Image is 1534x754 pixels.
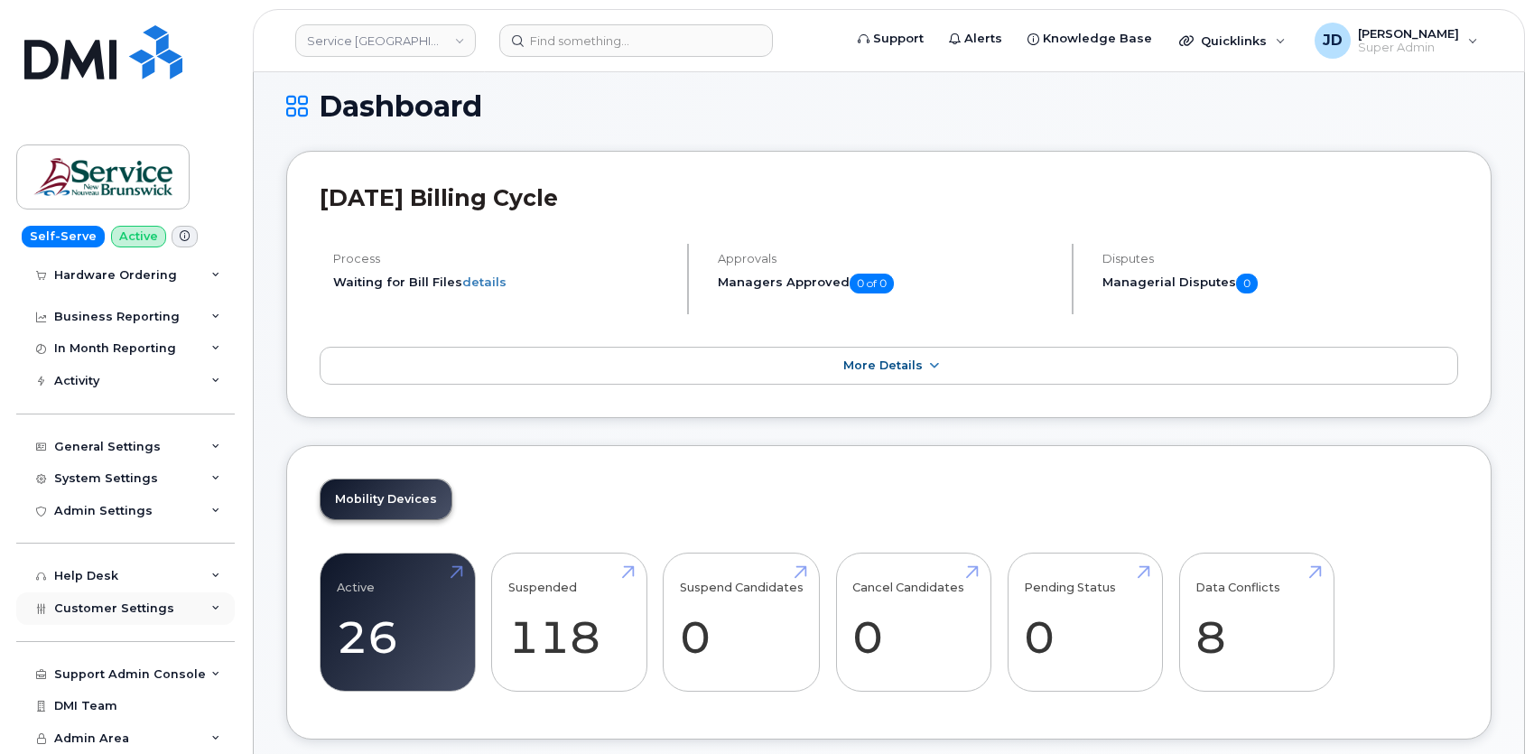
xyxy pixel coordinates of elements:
h1: Dashboard [286,90,1492,122]
a: Data Conflicts 8 [1195,563,1317,682]
a: Mobility Devices [321,479,451,519]
h4: Process [333,252,672,265]
h2: [DATE] Billing Cycle [320,184,1458,211]
a: Active 26 [337,563,459,682]
h4: Approvals [718,252,1056,265]
div: Quicklinks [1167,23,1298,59]
a: Suspend Candidates 0 [680,563,804,682]
a: Pending Status 0 [1024,563,1146,682]
li: Waiting for Bill Files [333,274,672,291]
div: Justin de Vesine [1302,23,1491,59]
h4: Disputes [1102,252,1458,265]
h5: Managerial Disputes [1102,274,1458,293]
span: More Details [843,358,923,372]
span: 0 of 0 [850,274,894,293]
h5: Managers Approved [718,274,1056,293]
span: 0 [1236,274,1258,293]
a: Cancel Candidates 0 [852,563,974,682]
a: Suspended 118 [508,563,630,682]
a: details [462,275,507,289]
